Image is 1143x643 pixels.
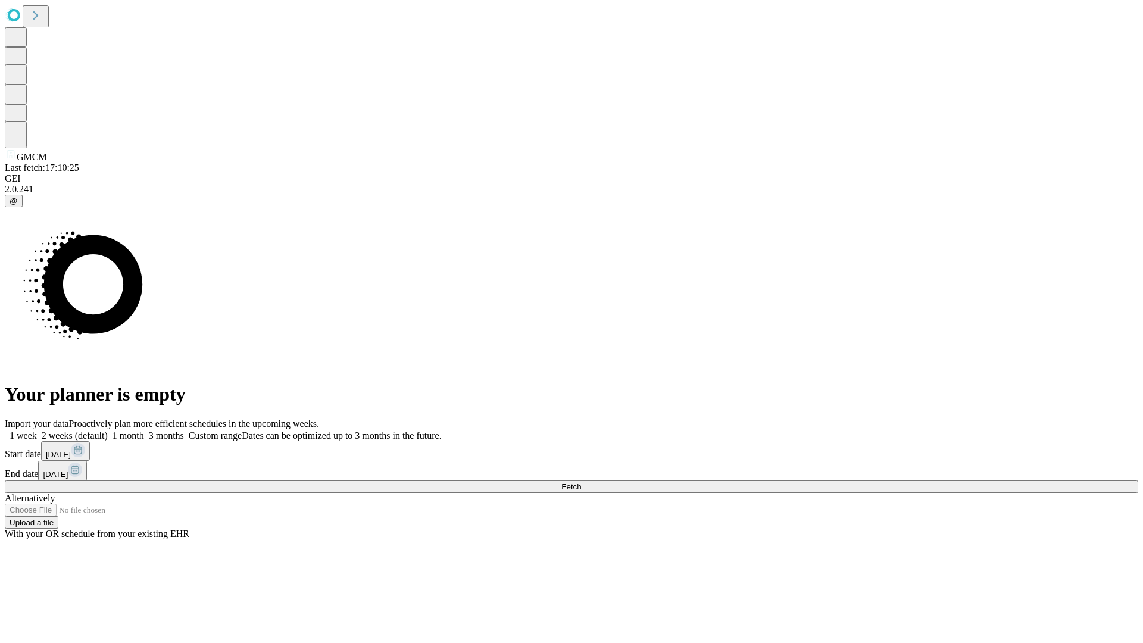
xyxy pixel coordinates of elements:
[5,184,1138,195] div: 2.0.241
[17,152,47,162] span: GMCM
[41,441,90,461] button: [DATE]
[5,441,1138,461] div: Start date
[5,461,1138,480] div: End date
[46,450,71,459] span: [DATE]
[43,470,68,479] span: [DATE]
[242,430,441,441] span: Dates can be optimized up to 3 months in the future.
[113,430,144,441] span: 1 month
[42,430,108,441] span: 2 weeks (default)
[5,419,69,429] span: Import your data
[5,195,23,207] button: @
[5,173,1138,184] div: GEI
[5,516,58,529] button: Upload a file
[5,480,1138,493] button: Fetch
[5,529,189,539] span: With your OR schedule from your existing EHR
[189,430,242,441] span: Custom range
[38,461,87,480] button: [DATE]
[5,493,55,503] span: Alternatively
[5,163,79,173] span: Last fetch: 17:10:25
[69,419,319,429] span: Proactively plan more efficient schedules in the upcoming weeks.
[561,482,581,491] span: Fetch
[10,430,37,441] span: 1 week
[149,430,184,441] span: 3 months
[10,196,18,205] span: @
[5,383,1138,405] h1: Your planner is empty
